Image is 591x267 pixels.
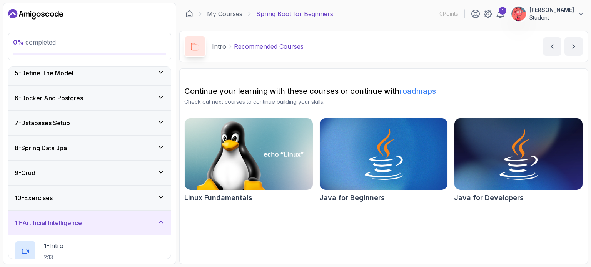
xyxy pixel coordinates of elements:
[8,211,171,235] button: 11-Artificial Intelligence
[234,42,304,51] p: Recommended Courses
[44,241,63,250] p: 1 - Intro
[15,168,35,177] h3: 9 - Crud
[184,192,252,203] h2: Linux Fundamentals
[8,61,171,85] button: 5-Define The Model
[439,10,458,18] p: 0 Points
[454,118,583,203] a: Java for Developers cardJava for Developers
[399,86,436,96] a: roadmaps
[8,8,63,20] a: Dashboard
[496,9,505,18] a: 1
[15,193,53,202] h3: 10 - Exercises
[184,98,583,106] p: Check out next courses to continue building your skills.
[184,118,313,203] a: Linux Fundamentals cardLinux Fundamentals
[319,118,448,203] a: Java for Beginners cardJava for Beginners
[184,86,583,96] h2: Continue your learning with these courses or continue with
[8,186,171,210] button: 10-Exercises
[15,93,83,103] h3: 6 - Docker And Postgres
[185,10,193,18] a: Dashboard
[8,86,171,110] button: 6-Docker And Postgres
[454,118,583,190] img: Java for Developers card
[13,38,56,46] span: completed
[511,6,585,22] button: user profile image[PERSON_NAME]Student
[15,218,82,227] h3: 11 - Artificial Intelligence
[15,143,67,153] h3: 8 - Spring Data Jpa
[511,7,526,21] img: user profile image
[564,37,583,56] button: next content
[454,192,524,203] h2: Java for Developers
[212,42,226,51] p: Intro
[207,9,242,18] a: My Courses
[320,118,448,190] img: Java for Beginners card
[15,240,165,262] button: 1-Intro2:13
[15,68,73,78] h3: 5 - Define The Model
[13,38,24,46] span: 0 %
[529,14,574,22] p: Student
[8,161,171,185] button: 9-Crud
[499,7,506,15] div: 1
[15,118,70,128] h3: 7 - Databases Setup
[319,192,385,203] h2: Java for Beginners
[8,111,171,135] button: 7-Databases Setup
[185,118,313,190] img: Linux Fundamentals card
[543,37,561,56] button: previous content
[8,136,171,160] button: 8-Spring Data Jpa
[256,9,333,18] p: Spring Boot for Beginners
[529,6,574,14] p: [PERSON_NAME]
[44,254,63,261] p: 2:13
